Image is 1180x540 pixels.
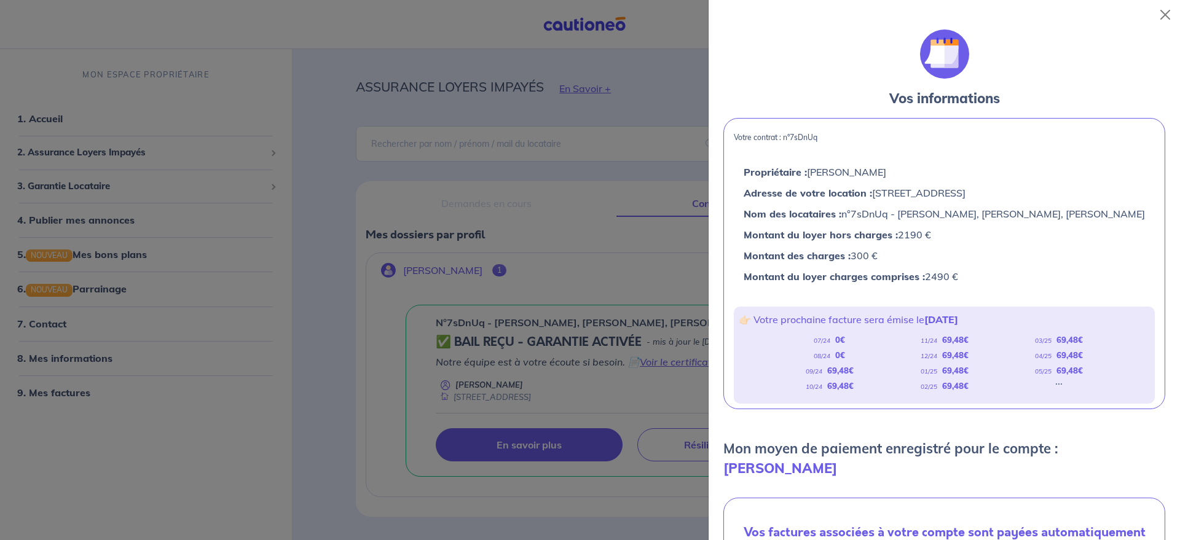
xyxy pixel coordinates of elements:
[827,366,854,375] strong: 69,48 €
[921,337,937,345] em: 11/24
[942,381,969,391] strong: 69,48 €
[744,229,898,241] strong: Montant du loyer hors charges :
[744,164,1145,180] p: [PERSON_NAME]
[1155,5,1175,25] button: Close
[924,313,958,326] strong: [DATE]
[723,439,1165,478] p: Mon moyen de paiement enregistré pour le compte :
[1056,366,1083,375] strong: 69,48 €
[835,350,845,360] strong: 0 €
[806,383,822,391] em: 10/24
[723,460,837,477] strong: [PERSON_NAME]
[921,367,937,375] em: 01/25
[942,366,969,375] strong: 69,48 €
[889,90,1000,107] strong: Vos informations
[814,352,830,360] em: 08/24
[744,248,1145,264] p: 300 €
[835,335,845,345] strong: 0 €
[920,29,969,79] img: illu_calendar.svg
[744,166,807,178] strong: Propriétaire :
[814,337,830,345] em: 07/24
[921,383,937,391] em: 02/25
[942,335,969,345] strong: 69,48 €
[744,249,851,262] strong: Montant des charges :
[827,381,854,391] strong: 69,48 €
[739,311,1150,327] p: 👉🏻 Votre prochaine facture sera émise le
[744,227,1145,243] p: 2190 €
[921,352,937,360] em: 12/24
[744,270,925,283] strong: Montant du loyer charges comprises :
[744,185,1145,201] p: [STREET_ADDRESS]
[744,187,872,199] strong: Adresse de votre location :
[1035,367,1052,375] em: 05/25
[734,133,1155,142] p: Votre contrat : n°7sDnUq
[942,350,969,360] strong: 69,48 €
[744,206,1145,222] p: n°7sDnUq - [PERSON_NAME], [PERSON_NAME], [PERSON_NAME]
[1035,337,1052,345] em: 03/25
[1056,335,1083,345] strong: 69,48 €
[806,367,822,375] em: 09/24
[1035,352,1052,360] em: 04/25
[1056,350,1083,360] strong: 69,48 €
[744,268,1145,284] p: 2490 €
[1055,378,1063,394] div: ...
[744,208,841,220] strong: Nom des locataires :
